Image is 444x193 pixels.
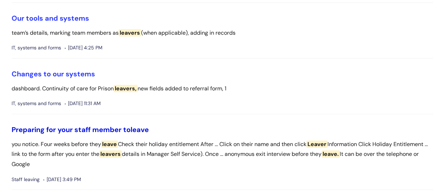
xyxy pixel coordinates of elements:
p: dashboard. Continuity of care for Prison new fields added to referral form, 1 [12,84,433,94]
span: leavers [119,29,141,36]
a: Our tools and systems [12,14,89,23]
p: team’s details, marking team members as (when applicable), adding in records [12,28,433,38]
span: [DATE] 3:49 PM [43,175,81,184]
span: leavers [99,150,122,158]
span: IT, systems and forms [12,99,61,108]
span: leave. [322,150,340,158]
span: leave [101,140,118,148]
span: IT, systems and forms [12,43,61,52]
p: you notice. Four weeks before they Check their holiday entitlement After ... Click on their name ... [12,139,433,170]
span: leave [131,125,149,134]
a: Preparing for your staff member toleave [12,125,149,134]
span: Staff leaving [12,175,40,184]
span: Leaver [306,140,327,148]
span: leavers, [114,85,138,92]
span: [DATE] 4:25 PM [65,43,102,52]
a: Changes to our systems [12,69,95,78]
span: [DATE] 11:31 AM [65,99,101,108]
